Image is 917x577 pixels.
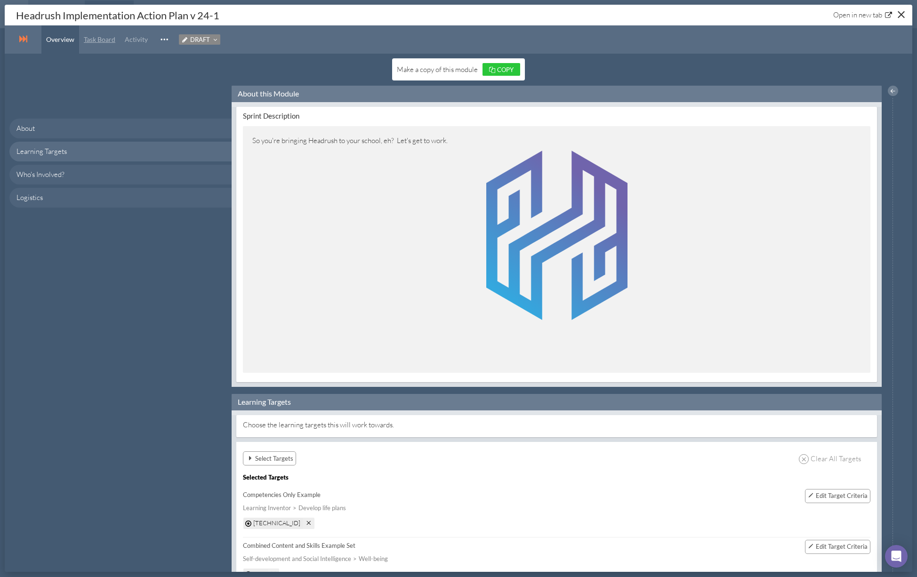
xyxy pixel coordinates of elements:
[252,136,861,148] p: So you're bringing Headrush to your school, eh? Let's get to work.
[253,518,300,528] span: 1.6.2.1
[179,34,220,45] button: Draft
[497,66,514,73] span: Copy
[243,474,289,481] h6: Selected Targets
[125,35,148,43] span: Activity
[9,165,232,184] a: Who's Involved?
[9,119,232,138] a: About
[16,147,67,156] span: Learning Targets
[84,35,115,43] span: Task Board
[351,554,388,564] div: Well-being
[120,25,153,54] a: Activity
[243,503,291,513] div: Learning Inventor
[243,490,321,500] div: Competencies Only Example
[243,420,870,433] p: Choose the learning targets this will work towards.
[885,545,908,568] div: Open Intercom Messenger
[9,188,232,208] a: Logistics
[238,89,299,98] span: About this Module
[243,451,296,465] button: Select Targets
[291,503,346,513] div: Develop life plans
[816,492,868,499] span: Edit Target Criteria
[243,554,351,564] div: Self-development and Social Intelligence
[833,10,882,20] span: Open in new tab
[238,397,291,406] span: Learning Targets
[486,151,627,320] img: image
[16,170,64,179] span: Who's Involved?
[16,193,43,202] span: Logistics
[255,454,293,464] span: Select Targets
[894,7,909,22] button: Close
[805,540,870,554] button: Edit Target Criteria
[809,454,861,464] span: Clear All Targets
[79,25,120,54] a: Task Board
[9,142,232,161] a: Learning Targets
[46,35,74,43] span: Overview
[397,64,478,74] div: Make a copy of this module
[41,25,79,54] a: Overview
[14,8,222,23] div: Headrush Implementation Action Plan v 24-1
[190,36,210,43] span: Draft
[816,543,868,550] span: Edit Target Criteria
[16,124,35,133] span: About
[243,112,870,120] h5: Sprint Description
[805,489,870,503] button: Edit Target Criteria
[243,541,355,551] div: Combined Content and Skills Example Set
